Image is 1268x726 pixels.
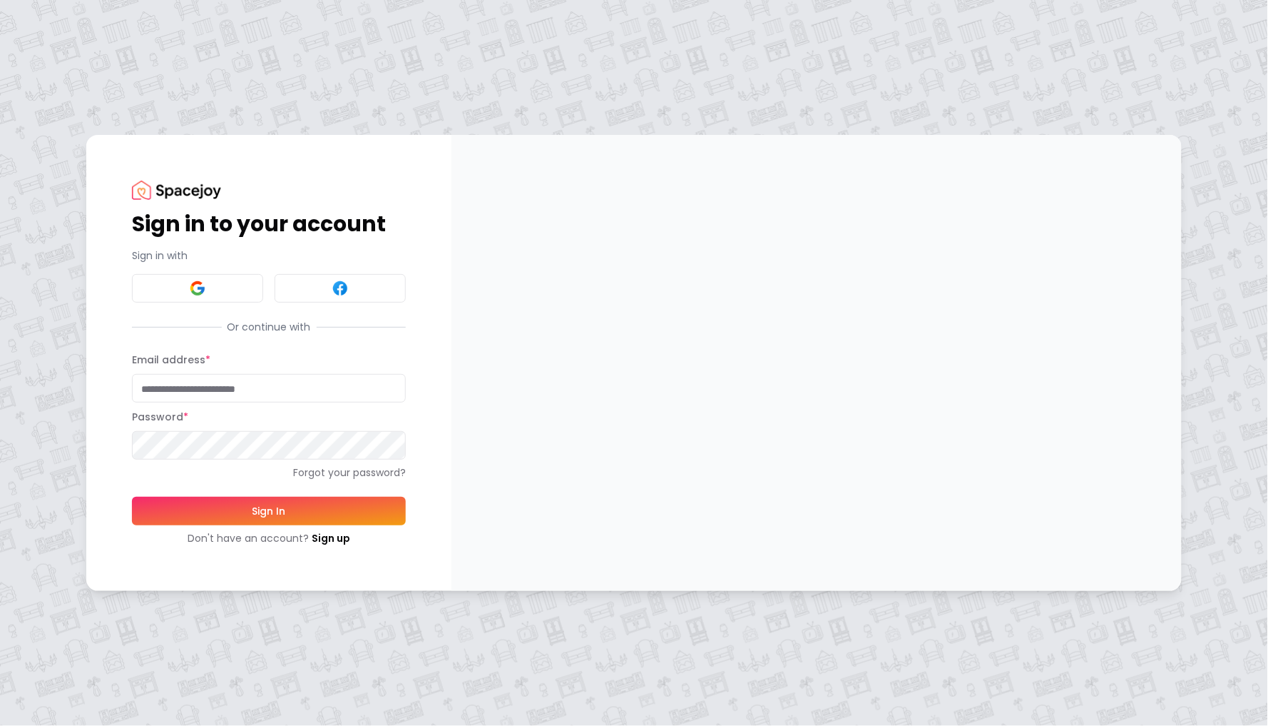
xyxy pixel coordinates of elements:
[132,248,406,263] p: Sign in with
[222,320,317,334] span: Or continue with
[132,181,221,200] img: Spacejoy Logo
[132,465,406,480] a: Forgot your password?
[132,497,406,525] button: Sign In
[332,280,349,297] img: Facebook signin
[132,353,210,367] label: Email address
[132,410,188,424] label: Password
[451,135,1182,591] img: banner
[132,211,406,237] h1: Sign in to your account
[189,280,206,297] img: Google signin
[132,531,406,545] div: Don't have an account?
[312,531,350,545] a: Sign up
